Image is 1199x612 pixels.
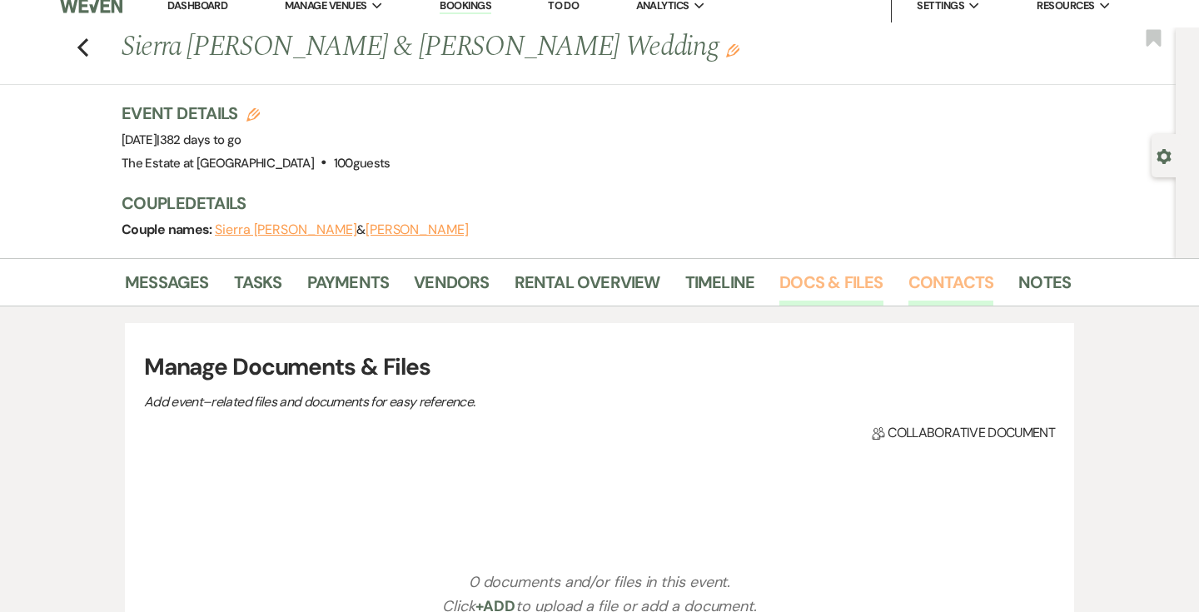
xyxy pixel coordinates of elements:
[215,223,356,236] button: Sierra [PERSON_NAME]
[122,102,391,125] h3: Event Details
[872,423,1055,443] span: Collaborative document
[685,269,755,306] a: Timeline
[779,269,883,306] a: Docs & Files
[307,269,390,306] a: Payments
[157,132,241,148] span: |
[122,155,314,172] span: The Estate at [GEOGRAPHIC_DATA]
[469,570,731,595] p: 0 documents and/or files in this event.
[234,269,282,306] a: Tasks
[125,269,209,306] a: Messages
[515,269,660,306] a: Rental Overview
[122,132,241,148] span: [DATE]
[144,391,727,413] p: Add event–related files and documents for easy reference.
[334,155,391,172] span: 100 guests
[122,192,1054,215] h3: Couple Details
[144,350,1055,385] h3: Manage Documents & Files
[1018,269,1071,306] a: Notes
[414,269,489,306] a: Vendors
[908,269,994,306] a: Contacts
[366,223,469,236] button: [PERSON_NAME]
[1157,147,1172,163] button: Open lead details
[122,27,868,67] h1: Sierra [PERSON_NAME] & [PERSON_NAME] Wedding
[122,221,215,238] span: Couple names:
[726,42,739,57] button: Edit
[215,221,469,238] span: &
[160,132,241,148] span: 382 days to go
